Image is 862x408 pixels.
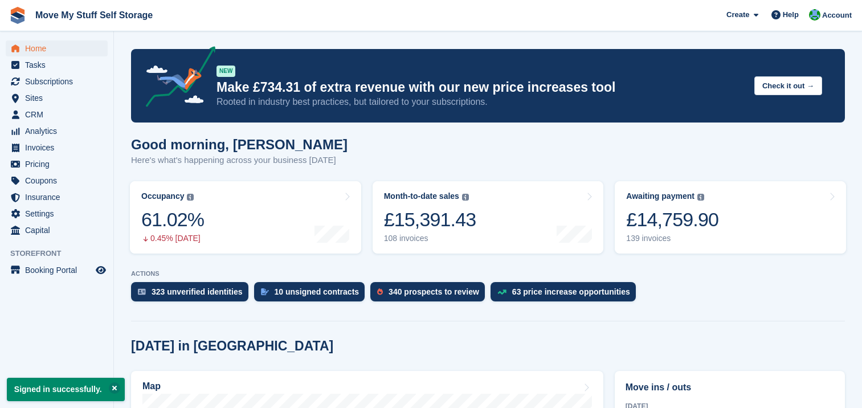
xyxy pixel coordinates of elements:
[384,234,476,243] div: 108 invoices
[6,107,108,123] a: menu
[6,74,108,89] a: menu
[497,289,506,295] img: price_increase_opportunities-93ffe204e8149a01c8c9dc8f82e8f89637d9d84a8eef4429ea346261dce0b2c0.svg
[822,10,852,21] span: Account
[25,107,93,123] span: CRM
[462,194,469,201] img: icon-info-grey-7440780725fd019a000dd9b08b2336e03edf1995a4989e88bcd33f0948082b44.svg
[131,338,333,354] h2: [DATE] in [GEOGRAPHIC_DATA]
[6,140,108,156] a: menu
[373,181,604,254] a: Month-to-date sales £15,391.43 108 invoices
[25,57,93,73] span: Tasks
[25,156,93,172] span: Pricing
[131,282,254,307] a: 323 unverified identities
[131,154,348,167] p: Here's what's happening across your business [DATE]
[25,140,93,156] span: Invoices
[254,282,371,307] a: 10 unsigned contracts
[31,6,157,25] a: Move My Stuff Self Storage
[130,181,361,254] a: Occupancy 61.02% 0.45% [DATE]
[512,287,630,296] div: 63 price increase opportunities
[9,7,26,24] img: stora-icon-8386f47178a22dfd0bd8f6a31ec36ba5ce8667c1dd55bd0f319d3a0aa187defe.svg
[94,263,108,277] a: Preview store
[25,206,93,222] span: Settings
[25,40,93,56] span: Home
[141,191,184,201] div: Occupancy
[25,262,93,278] span: Booking Portal
[384,208,476,231] div: £15,391.43
[131,270,845,278] p: ACTIONS
[626,381,834,394] h2: Move ins / outs
[6,189,108,205] a: menu
[25,123,93,139] span: Analytics
[6,123,108,139] a: menu
[697,194,704,201] img: icon-info-grey-7440780725fd019a000dd9b08b2336e03edf1995a4989e88bcd33f0948082b44.svg
[6,90,108,106] a: menu
[152,287,243,296] div: 323 unverified identities
[275,287,359,296] div: 10 unsigned contracts
[136,46,216,111] img: price-adjustments-announcement-icon-8257ccfd72463d97f412b2fc003d46551f7dbcb40ab6d574587a9cd5c0d94...
[6,206,108,222] a: menu
[142,381,161,391] h2: Map
[6,222,108,238] a: menu
[216,79,745,96] p: Make £734.31 of extra revenue with our new price increases tool
[25,222,93,238] span: Capital
[7,378,125,401] p: Signed in successfully.
[25,173,93,189] span: Coupons
[6,173,108,189] a: menu
[138,288,146,295] img: verify_identity-adf6edd0f0f0b5bbfe63781bf79b02c33cf7c696d77639b501bdc392416b5a36.svg
[6,57,108,73] a: menu
[6,40,108,56] a: menu
[389,287,479,296] div: 340 prospects to review
[377,288,383,295] img: prospect-51fa495bee0391a8d652442698ab0144808aea92771e9ea1ae160a38d050c398.svg
[384,191,459,201] div: Month-to-date sales
[25,189,93,205] span: Insurance
[626,208,718,231] div: £14,759.90
[141,208,204,231] div: 61.02%
[6,156,108,172] a: menu
[615,181,846,254] a: Awaiting payment £14,759.90 139 invoices
[25,90,93,106] span: Sites
[754,76,822,95] button: Check it out →
[726,9,749,21] span: Create
[491,282,642,307] a: 63 price increase opportunities
[10,248,113,259] span: Storefront
[626,191,694,201] div: Awaiting payment
[809,9,820,21] img: Dan
[141,234,204,243] div: 0.45% [DATE]
[261,288,269,295] img: contract_signature_icon-13c848040528278c33f63329250d36e43548de30e8caae1d1a13099fd9432cc5.svg
[626,234,718,243] div: 139 invoices
[6,262,108,278] a: menu
[25,74,93,89] span: Subscriptions
[131,137,348,152] h1: Good morning, [PERSON_NAME]
[187,194,194,201] img: icon-info-grey-7440780725fd019a000dd9b08b2336e03edf1995a4989e88bcd33f0948082b44.svg
[370,282,491,307] a: 340 prospects to review
[783,9,799,21] span: Help
[216,96,745,108] p: Rooted in industry best practices, but tailored to your subscriptions.
[216,66,235,77] div: NEW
